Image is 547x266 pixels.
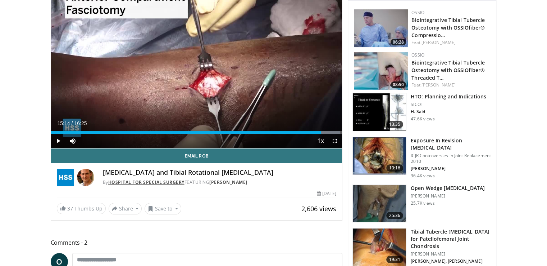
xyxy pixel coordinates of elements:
[411,59,485,81] a: Biointegrative Tibial Tubercle Osteotomy with OSSIOfiber® Threaded T…
[353,137,406,175] img: Screen_shot_2010-09-03_at_2.11.03_PM_2.png.150x105_q85_crop-smart_upscale.jpg
[391,81,406,88] span: 08:50
[74,120,87,126] span: 16:25
[386,212,404,219] span: 25:36
[353,185,406,222] img: 1390019_3.png.150x105_q85_crop-smart_upscale.jpg
[411,200,434,206] p: 25.7K views
[354,52,408,90] img: 14934b67-7d06-479f-8b24-1e3c477188f5.150x105_q85_crop-smart_upscale.jpg
[421,82,456,88] a: [PERSON_NAME]
[411,39,490,46] div: Feat.
[391,39,406,45] span: 06:28
[65,134,80,148] button: Mute
[354,9,408,47] img: 2fac5f83-3fa8-46d6-96c1-ffb83ee82a09.150x105_q85_crop-smart_upscale.jpg
[51,238,343,247] span: Comments 2
[313,134,328,148] button: Playback Rate
[317,190,336,197] div: [DATE]
[411,193,485,199] p: [PERSON_NAME]
[411,93,486,100] h3: HTO: Planning and Indications
[51,131,342,134] div: Progress Bar
[72,120,73,126] span: /
[421,39,456,45] a: [PERSON_NAME]
[353,229,406,266] img: UFuN5x2kP8YLDu1n4xMDoxOjA4MTsiGN.150x105_q85_crop-smart_upscale.jpg
[352,185,492,223] a: 25:36 Open Wedge [MEDICAL_DATA] [PERSON_NAME] 25.7K views
[109,203,142,214] button: Share
[57,203,106,214] a: 37 Thumbs Up
[209,179,247,185] a: [PERSON_NAME]
[411,228,492,250] h3: Tibial Tubercle [MEDICAL_DATA] for Patellofemoral Joint Chondrosis
[411,82,490,88] div: Feat.
[108,179,184,185] a: Hospital for Special Surgery
[328,134,342,148] button: Fullscreen
[354,9,408,47] a: 06:28
[411,116,434,122] p: 47.6K views
[411,52,424,58] a: OSSIO
[51,148,342,163] a: Email Rob
[145,203,181,214] button: Save to
[67,205,73,212] span: 37
[411,153,492,164] p: ICJR Controversies in Joint Replacement 2010
[354,52,408,90] a: 08:50
[353,93,406,131] img: 297961_0002_1.png.150x105_q85_crop-smart_upscale.jpg
[411,166,492,172] p: [PERSON_NAME]
[352,93,492,131] a: 13:35 HTO: Planning and Indications SICOT H. Said 47.6K views
[411,258,492,264] p: [PERSON_NAME], [PERSON_NAME]
[411,17,485,39] a: Biointegrative Tibial Tubercle Osteotomy with OSSIOfiber® Compressio…
[411,137,492,151] h3: Exposure In Revision [MEDICAL_DATA]
[411,173,434,179] p: 36.4K views
[103,169,337,177] h4: [MEDICAL_DATA] and Tibial Rotational [MEDICAL_DATA]
[386,164,404,172] span: 10:16
[352,137,492,179] a: 10:16 Exposure In Revision [MEDICAL_DATA] ICJR Controversies in Joint Replacement 2010 [PERSON_NA...
[386,256,404,263] span: 19:31
[51,134,65,148] button: Play
[103,179,337,186] div: By FEATURING
[386,121,404,128] span: 13:35
[77,169,94,186] img: Avatar
[301,204,336,213] span: 2,606 views
[411,102,486,107] p: SICOT
[58,120,70,126] span: 15:14
[411,109,486,115] p: H. Said
[411,251,492,257] p: [PERSON_NAME]
[57,169,74,186] img: Hospital for Special Surgery
[411,9,424,15] a: OSSIO
[411,185,485,192] h3: Open Wedge [MEDICAL_DATA]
